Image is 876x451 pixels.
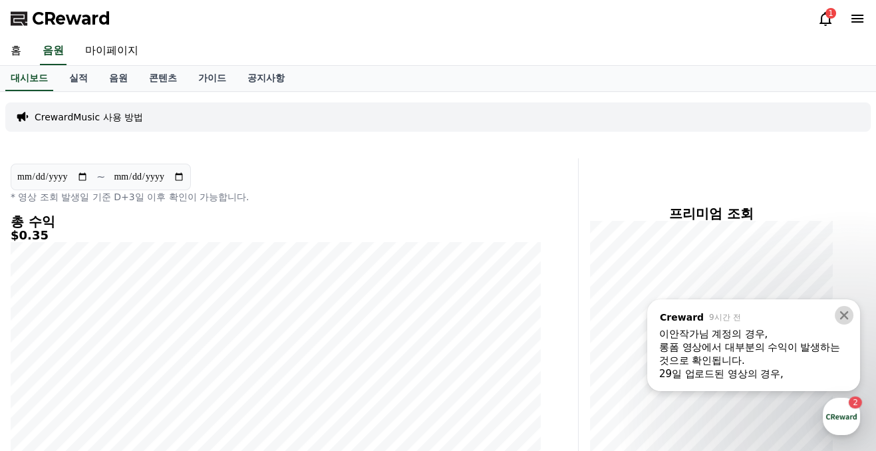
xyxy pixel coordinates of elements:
[35,110,143,124] a: CrewardMusic 사용 방법
[188,66,237,91] a: 가이드
[825,8,836,19] div: 1
[237,66,295,91] a: 공지사항
[96,169,105,185] p: ~
[589,206,833,221] h4: 프리미엄 조회
[11,229,541,242] h5: $0.35
[42,361,50,371] span: 홈
[5,66,53,91] a: 대시보드
[135,340,140,351] span: 2
[4,341,88,374] a: 홈
[40,37,67,65] a: 음원
[11,214,541,229] h4: 총 수익
[122,361,138,372] span: 대화
[98,66,138,91] a: 음원
[88,341,172,374] a: 2대화
[11,190,541,204] p: * 영상 조회 발생일 기준 D+3일 이후 확인이 가능합니다.
[138,66,188,91] a: 콘텐츠
[59,66,98,91] a: 실적
[74,37,149,65] a: 마이페이지
[172,341,255,374] a: 설정
[206,361,221,371] span: 설정
[32,8,110,29] span: CReward
[817,11,833,27] a: 1
[11,8,110,29] a: CReward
